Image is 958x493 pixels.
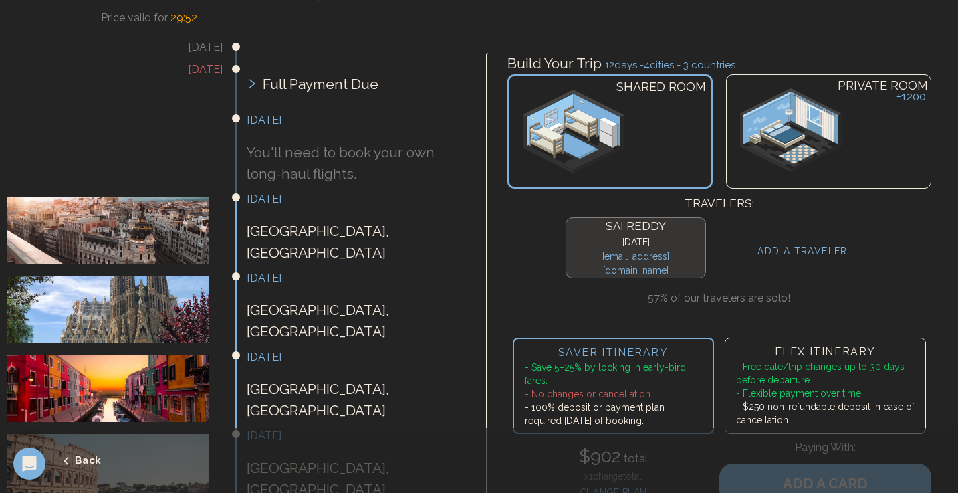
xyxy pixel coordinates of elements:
[247,300,463,342] p: [GEOGRAPHIC_DATA] , [GEOGRAPHIC_DATA]
[525,344,702,361] h3: SAVER ITINERARY
[13,448,45,480] div: Open Intercom Messenger
[247,191,463,207] h3: [DATE]
[616,78,706,96] h4: SHARED ROOM
[736,360,915,387] li: - Free date/trip changes up to 30 days before departure.
[170,11,197,24] span: 29 : 52
[757,244,848,258] h4: ADD A TRAVELER
[572,250,699,278] h4: [EMAIL_ADDRESS][DOMAIN_NAME]
[736,387,915,400] li: - Flexible payment over time.
[247,221,463,263] p: [GEOGRAPHIC_DATA] , [GEOGRAPHIC_DATA]
[247,349,463,365] h3: [DATE]
[525,401,702,427] li: - 100% deposit or payment plan required [DATE] of booking.
[572,235,699,250] h4: [DATE]
[247,142,463,184] p: You'll need to book your own long-haul flights.
[605,59,735,71] span: 12 days - 4 cities - 3 countries
[247,270,463,286] h3: [DATE]
[736,344,915,360] h3: FLEX ITINERARY
[7,276,223,343] img: Barcelona
[736,400,915,427] li: - $250 non-refundable deposit in case of cancellation.
[263,74,378,95] span: Full Payment Due
[838,76,928,95] h4: PRIVATE ROOM
[247,379,463,421] p: [GEOGRAPHIC_DATA] , [GEOGRAPHIC_DATA]
[523,90,625,173] img: No picture
[247,112,463,128] h3: [DATE]
[7,355,223,422] img: Venice
[896,88,926,106] h4: + 1200
[507,189,932,213] h1: Travelers:
[740,88,842,172] img: No picture
[507,290,932,306] h4: 57% of our travelers are solo!
[525,387,702,401] li: - No changes or cancellation.
[20,445,101,476] button: Back
[101,11,168,24] span: Price valid for
[7,197,223,264] img: Madrid
[7,62,223,78] h3: [DATE]
[507,53,932,74] h3: Build Your Trip
[525,361,702,387] li: - Save 5–25% by locking in early-bird fares.
[572,218,699,235] h4: sai reddy
[7,39,223,56] h3: [DATE]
